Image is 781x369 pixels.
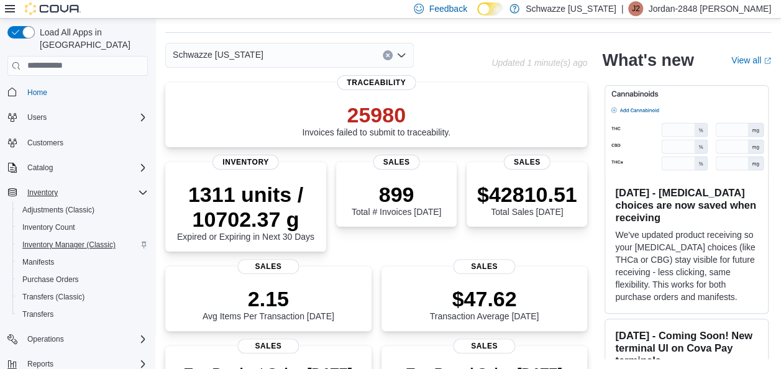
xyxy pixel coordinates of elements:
span: Transfers [17,307,148,322]
a: Transfers (Classic) [17,289,89,304]
span: Sales [237,339,299,353]
img: Cova [25,2,81,15]
p: $42810.51 [477,182,577,207]
p: $47.62 [430,286,539,311]
span: Home [27,88,47,98]
p: Updated 1 minute(s) ago [491,58,587,68]
span: Sales [454,339,515,353]
span: Load All Apps in [GEOGRAPHIC_DATA] [35,26,148,51]
span: Inventory Manager (Classic) [22,240,116,250]
span: Sales [237,259,299,274]
span: Sales [373,155,420,170]
button: Adjustments (Classic) [12,201,153,219]
button: Manifests [12,253,153,271]
h3: [DATE] - [MEDICAL_DATA] choices are now saved when receiving [615,186,758,224]
span: Traceability [337,75,416,90]
div: Total # Invoices [DATE] [352,182,441,217]
a: Inventory Count [17,220,80,235]
span: Operations [27,334,64,344]
p: 899 [352,182,441,207]
div: Total Sales [DATE] [477,182,577,217]
span: Manifests [17,255,148,270]
span: Manifests [22,257,54,267]
a: Home [22,85,52,100]
div: Jordan-2848 Garcia [628,1,643,16]
button: Catalog [2,159,153,176]
span: Schwazze [US_STATE] [173,47,263,62]
button: Open list of options [396,50,406,60]
span: Feedback [429,2,467,15]
button: Inventory Manager (Classic) [12,236,153,253]
button: Users [2,109,153,126]
button: Clear input [383,50,393,60]
span: Inventory Count [22,222,75,232]
a: Purchase Orders [17,272,84,287]
span: Inventory Count [17,220,148,235]
span: Users [22,110,148,125]
a: Transfers [17,307,58,322]
span: Operations [22,332,148,347]
button: Users [22,110,52,125]
span: Inventory [27,188,58,198]
a: View allExternal link [731,55,771,65]
button: Catalog [22,160,58,175]
span: Adjustments (Classic) [17,203,148,217]
span: J2 [632,1,640,16]
span: Sales [454,259,515,274]
button: Home [2,83,153,101]
span: Purchase Orders [22,275,79,285]
button: Inventory Count [12,219,153,236]
span: Inventory [212,155,279,170]
span: Transfers (Classic) [22,292,84,302]
button: Inventory [2,184,153,201]
span: Reports [27,359,53,369]
a: Manifests [17,255,59,270]
span: Customers [22,135,148,150]
p: 25980 [302,102,450,127]
span: Sales [504,155,550,170]
span: Users [27,112,47,122]
div: Transaction Average [DATE] [430,286,539,321]
span: Purchase Orders [17,272,148,287]
span: Catalog [27,163,53,173]
p: Schwazze [US_STATE] [526,1,616,16]
span: Transfers [22,309,53,319]
a: Adjustments (Classic) [17,203,99,217]
input: Dark Mode [477,2,503,16]
button: Customers [2,134,153,152]
p: 2.15 [203,286,334,311]
button: Transfers [12,306,153,323]
span: Inventory [22,185,148,200]
span: Inventory Manager (Classic) [17,237,148,252]
button: Purchase Orders [12,271,153,288]
p: Jordan-2848 [PERSON_NAME] [648,1,771,16]
button: Inventory [22,185,63,200]
span: Adjustments (Classic) [22,205,94,215]
h3: [DATE] - Coming Soon! New terminal UI on Cova Pay terminals [615,329,758,367]
p: | [621,1,624,16]
div: Expired or Expiring in Next 30 Days [175,182,316,242]
a: Inventory Manager (Classic) [17,237,121,252]
div: Invoices failed to submit to traceability. [302,102,450,137]
svg: External link [764,57,771,65]
p: 1311 units / 10702.37 g [175,182,316,232]
p: We've updated product receiving so your [MEDICAL_DATA] choices (like THCa or CBG) stay visible fo... [615,229,758,303]
div: Avg Items Per Transaction [DATE] [203,286,334,321]
button: Transfers (Classic) [12,288,153,306]
span: Catalog [22,160,148,175]
span: Home [22,84,148,100]
h2: What's new [602,50,693,70]
span: Customers [27,138,63,148]
span: Transfers (Classic) [17,289,148,304]
button: Operations [22,332,69,347]
a: Customers [22,135,68,150]
button: Operations [2,330,153,348]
